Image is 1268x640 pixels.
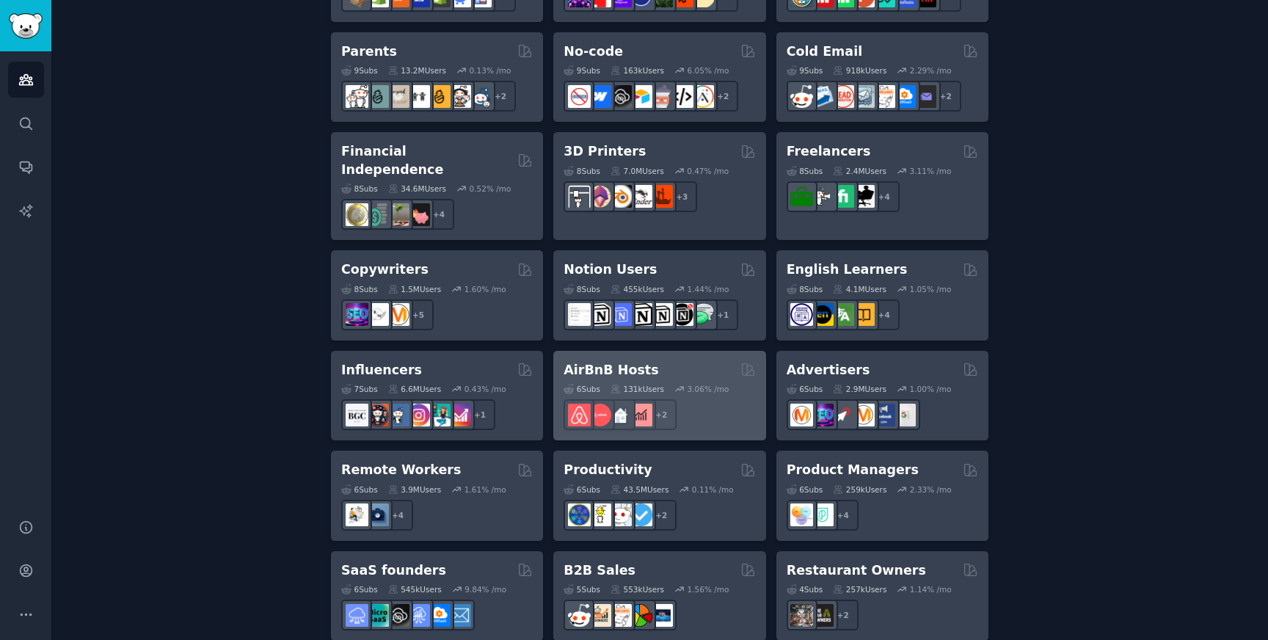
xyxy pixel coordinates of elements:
[852,185,875,208] img: Freelancers
[910,384,952,394] div: 1.00 % /mo
[346,85,368,108] img: daddit
[787,484,823,495] div: 6 Sub s
[611,65,664,76] div: 163k Users
[930,81,961,112] div: + 2
[564,484,600,495] div: 6 Sub s
[630,604,652,627] img: B2BSales
[691,303,714,326] img: NotionPromote
[341,142,512,178] h2: Financial Independence
[611,584,664,594] div: 553k Users
[366,404,389,426] img: socialmedia
[831,404,854,426] img: PPC
[564,142,646,161] h2: 3D Printers
[671,85,693,108] img: NoCodeMovement
[423,199,454,230] div: + 4
[341,561,446,580] h2: SaaS founders
[341,43,397,61] h2: Parents
[833,384,886,394] div: 2.9M Users
[787,584,823,594] div: 4 Sub s
[388,384,442,394] div: 6.6M Users
[387,404,409,426] img: Instagram
[341,461,461,479] h2: Remote Workers
[568,404,591,426] img: airbnb_hosts
[688,384,729,394] div: 3.06 % /mo
[564,166,600,176] div: 8 Sub s
[564,284,600,294] div: 8 Sub s
[707,299,738,330] div: + 1
[831,185,854,208] img: Fiverr
[650,604,673,627] img: B_2_B_Selling_Tips
[811,503,834,526] img: ProductMgmt
[787,166,823,176] div: 8 Sub s
[464,284,506,294] div: 1.60 % /mo
[407,203,430,226] img: fatFIRE
[687,166,729,176] div: 0.47 % /mo
[341,284,378,294] div: 8 Sub s
[470,183,511,194] div: 0.52 % /mo
[341,261,429,279] h2: Copywriters
[790,185,813,208] img: forhire
[366,604,389,627] img: microsaas
[811,85,834,108] img: Emailmarketing
[611,284,664,294] div: 455k Users
[688,284,729,294] div: 1.44 % /mo
[852,85,875,108] img: coldemail
[341,65,378,76] div: 9 Sub s
[872,85,895,108] img: b2b_sales
[611,484,668,495] div: 43.5M Users
[568,503,591,526] img: LifeProTips
[341,484,378,495] div: 6 Sub s
[910,284,952,294] div: 1.05 % /mo
[833,65,886,76] div: 918k Users
[485,81,516,112] div: + 2
[811,185,834,208] img: freelance_forhire
[691,85,714,108] img: Adalo
[346,203,368,226] img: UKPersonalFinance
[464,384,506,394] div: 0.43 % /mo
[787,561,926,580] h2: Restaurant Owners
[646,399,677,430] div: + 2
[787,384,823,394] div: 6 Sub s
[346,303,368,326] img: SEO
[448,85,471,108] img: parentsofmultiples
[852,303,875,326] img: LearnEnglishOnReddit
[589,85,611,108] img: webflow
[833,166,886,176] div: 2.4M Users
[346,604,368,627] img: SaaS
[787,284,823,294] div: 8 Sub s
[388,183,446,194] div: 34.6M Users
[831,303,854,326] img: language_exchange
[346,503,368,526] img: RemoteJobs
[609,85,632,108] img: NoCodeSaaS
[564,384,600,394] div: 6 Sub s
[382,500,413,531] div: + 4
[910,584,952,594] div: 1.14 % /mo
[568,303,591,326] img: Notiontemplates
[464,584,506,594] div: 9.84 % /mo
[630,404,652,426] img: AirBnBInvesting
[650,85,673,108] img: nocodelowcode
[893,404,916,426] img: googleads
[448,604,471,627] img: SaaS_Email_Marketing
[387,85,409,108] img: beyondthebump
[428,85,451,108] img: NewParents
[403,299,434,330] div: + 5
[787,361,870,379] h2: Advertisers
[831,85,854,108] img: LeadGeneration
[611,384,664,394] div: 131k Users
[589,303,611,326] img: notioncreations
[366,203,389,226] img: FinancialPlanning
[564,43,623,61] h2: No-code
[910,166,952,176] div: 3.11 % /mo
[790,604,813,627] img: restaurantowners
[448,404,471,426] img: InstagramGrowthTips
[568,185,591,208] img: 3Dprinting
[609,303,632,326] img: FreeNotionTemplates
[589,185,611,208] img: 3Dmodeling
[387,303,409,326] img: content_marketing
[650,303,673,326] img: AskNotion
[630,303,652,326] img: NotionGeeks
[341,183,378,194] div: 8 Sub s
[341,384,378,394] div: 7 Sub s
[388,484,442,495] div: 3.9M Users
